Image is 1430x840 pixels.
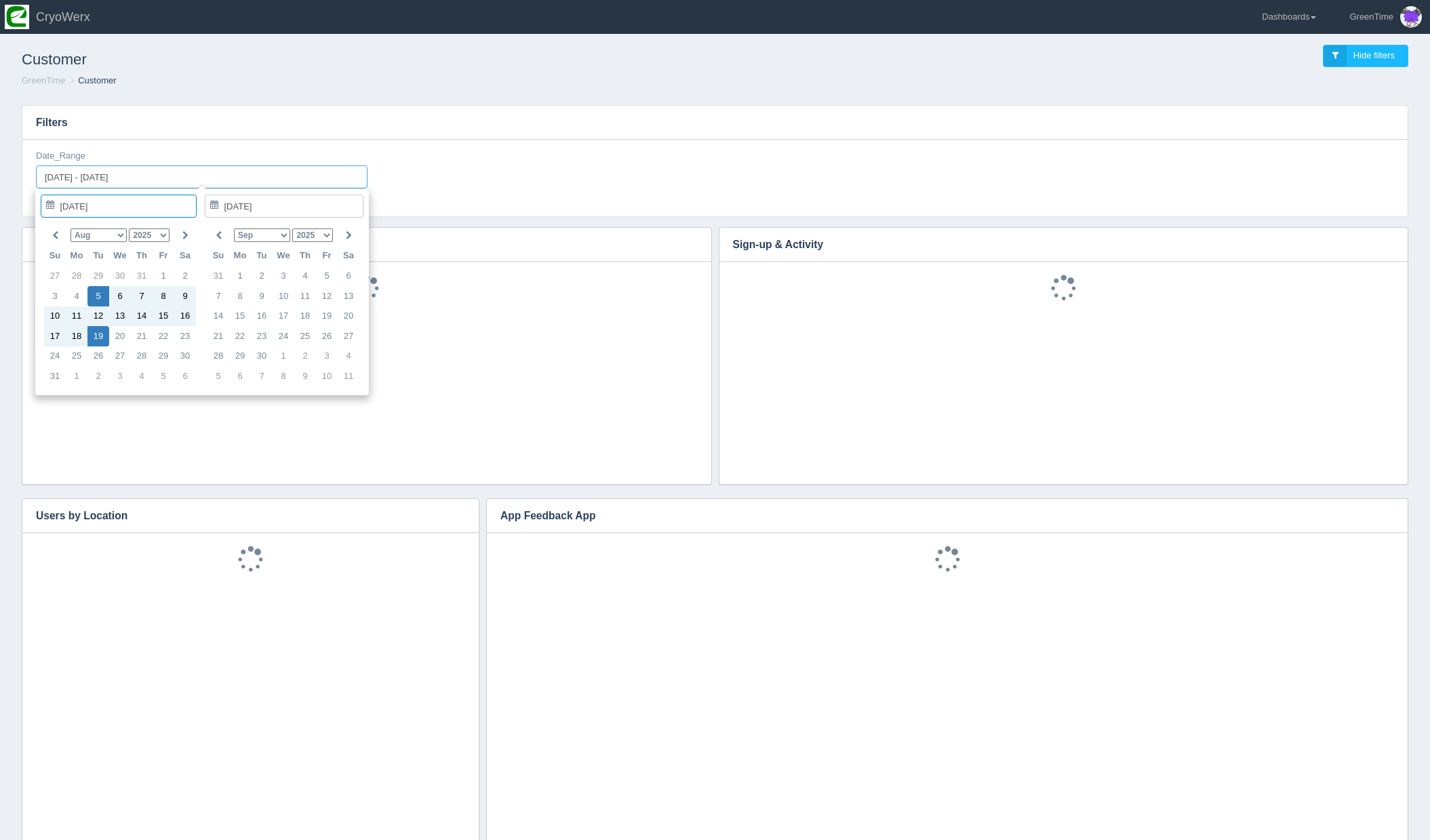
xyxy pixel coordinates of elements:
td: 23 [174,326,196,346]
td: 19 [87,326,109,346]
td: 26 [316,326,338,346]
td: 28 [207,346,229,367]
h3: App Feedback App [487,499,1387,533]
td: 24 [273,326,294,346]
h3: Top Customer [22,228,691,262]
h3: Filters [22,106,1408,140]
td: 31 [44,366,66,386]
td: 10 [273,286,294,306]
td: 9 [251,286,273,306]
td: 4 [338,346,359,367]
td: 25 [66,346,87,367]
td: 31 [207,266,229,286]
h3: Users by Location [22,499,458,533]
td: 9 [174,286,196,306]
td: 4 [131,366,153,386]
h3: Sign-up & Activity [719,228,1388,262]
td: 2 [251,266,273,286]
td: 22 [229,326,251,346]
img: so2zg2bv3y2ub16hxtjr.png [5,5,29,29]
td: 8 [153,286,174,306]
td: 22 [153,326,174,346]
span: CryoWerx [36,10,90,24]
td: 4 [294,266,316,286]
td: 5 [153,366,174,386]
th: Sa [338,246,359,266]
th: Tu [87,246,109,266]
li: Customer [68,75,116,87]
td: 13 [109,306,131,327]
td: 2 [174,266,196,286]
td: 27 [338,326,359,346]
th: We [273,246,294,266]
td: 21 [131,326,153,346]
h1: Customer [22,45,715,75]
td: 8 [229,286,251,306]
th: Su [207,246,229,266]
a: Hide filters [1323,45,1408,67]
td: 16 [174,306,196,327]
td: 14 [131,306,153,327]
td: 16 [251,306,273,327]
th: Sa [174,246,196,266]
td: 7 [251,366,273,386]
td: 29 [153,346,174,367]
td: 27 [109,346,131,367]
td: 11 [338,366,359,386]
td: 23 [251,326,273,346]
th: Tu [251,246,273,266]
td: 18 [66,326,87,346]
td: 31 [131,266,153,286]
td: 6 [229,366,251,386]
td: 12 [316,286,338,306]
td: 5 [207,366,229,386]
td: 4 [66,286,87,306]
td: 10 [44,306,66,327]
td: 30 [251,346,273,367]
td: 30 [109,266,131,286]
td: 18 [294,306,316,327]
td: 20 [338,306,359,327]
th: Fr [316,246,338,266]
a: GreenTime [22,75,66,85]
td: 6 [174,366,196,386]
div: GreenTime [1349,3,1393,31]
td: 1 [153,266,174,286]
td: 28 [66,266,87,286]
th: Mo [229,246,251,266]
td: 29 [87,266,109,286]
td: 14 [207,306,229,327]
td: 17 [44,326,66,346]
td: 3 [273,266,294,286]
label: Date_Range [36,150,85,163]
th: Su [44,246,66,266]
td: 26 [87,346,109,367]
td: 7 [207,286,229,306]
span: Hide filters [1353,50,1395,60]
td: 5 [316,266,338,286]
th: Th [131,246,153,266]
td: 6 [338,266,359,286]
td: 1 [229,266,251,286]
td: 15 [229,306,251,327]
td: 29 [229,346,251,367]
td: 9 [294,366,316,386]
th: Mo [66,246,87,266]
td: 6 [109,286,131,306]
td: 28 [131,346,153,367]
td: 30 [174,346,196,367]
td: 8 [273,366,294,386]
td: 15 [153,306,174,327]
th: We [109,246,131,266]
td: 5 [87,286,109,306]
th: Th [294,246,316,266]
img: Profile Picture [1400,6,1422,28]
td: 21 [207,326,229,346]
td: 1 [273,346,294,367]
td: 24 [44,346,66,367]
td: 2 [294,346,316,367]
td: 11 [66,306,87,327]
th: Fr [153,246,174,266]
td: 13 [338,286,359,306]
td: 10 [316,366,338,386]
